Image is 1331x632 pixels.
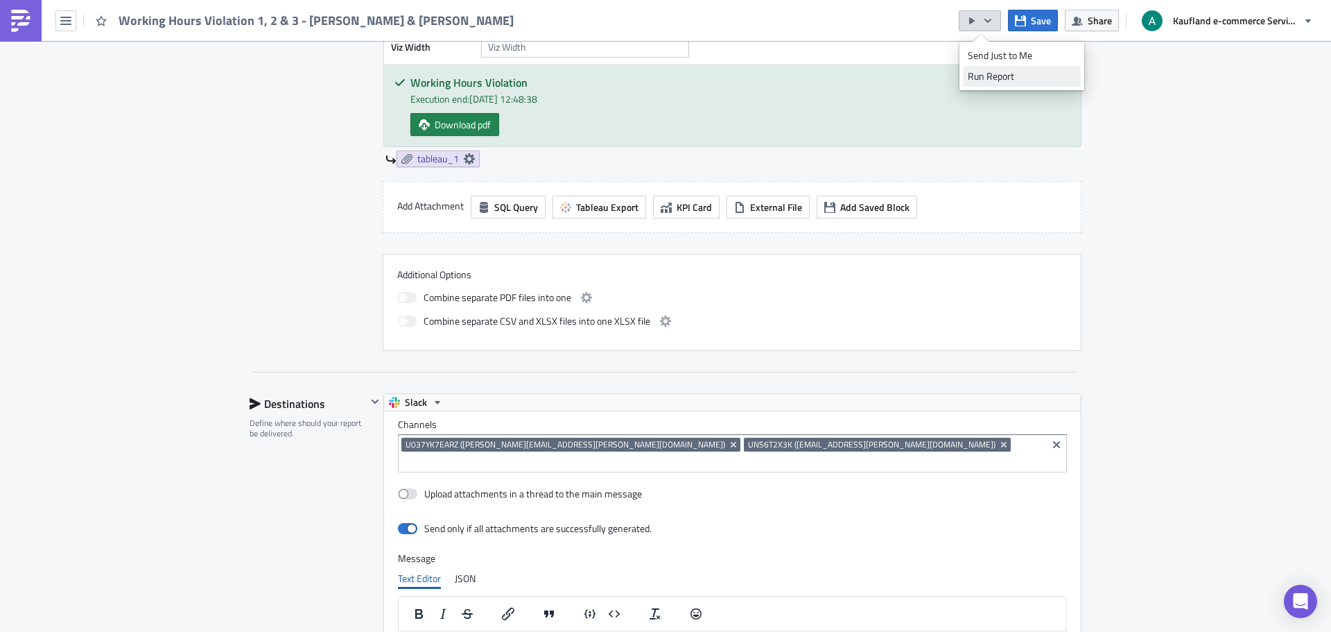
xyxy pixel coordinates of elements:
span: Download pdf [435,117,491,132]
div: Send Just to Me [968,49,1076,62]
button: Clear formatting [643,604,667,624]
body: Rich Text Area. Press ALT-0 for help. [6,6,662,85]
button: Save [1008,10,1058,31]
div: JSON [455,568,476,589]
button: Bold [407,604,430,624]
span: Share [1088,13,1112,28]
label: Additional Options [397,268,1067,281]
button: Blockquote [537,604,561,624]
button: Add Saved Block [817,196,917,219]
button: Emojis [684,604,708,624]
p: Hi, [6,21,662,32]
div: Define where should your report be delivered. [250,418,367,439]
label: Message [398,552,1067,565]
span: Working Hours Violation 1, 2 & 3 - [PERSON_NAME] & [PERSON_NAME] [119,12,515,28]
span: SQL Query [494,200,538,214]
button: Insert code line [578,604,602,624]
button: KPI Card [653,196,720,219]
button: Italic [431,604,455,624]
span: Add Saved Block [840,200,910,214]
label: Channels [398,418,1067,431]
button: Insert code block [602,604,626,624]
span: Combine separate CSV and XLSX files into one XLSX file [424,313,650,330]
label: Viz Width [391,37,474,58]
button: Slack [384,394,448,411]
span: Slack [405,394,427,411]
span: Tableau Export [576,200,638,214]
p: Please find attached PDF for the details of ALL the employees who shows the working hours regulat... [6,36,662,69]
h5: Working Hours Violation [410,77,1070,88]
span: KPI Card [677,200,712,214]
button: Hide content [367,393,383,410]
button: Tableau Export [553,196,646,219]
div: Open Intercom Messenger [1284,585,1317,618]
span: Save [1031,13,1051,28]
span: U037YK7EARZ ([PERSON_NAME][EMAIL_ADDRESS][PERSON_NAME][DOMAIN_NAME]) [406,439,725,450]
p: Thanks [6,74,662,85]
a: Download pdf [410,113,499,136]
button: Remove Tag [728,438,740,452]
img: Avatar [1140,9,1164,33]
button: Clear selected items [1048,436,1065,453]
span: Kaufland e-commerce Services GmbH & Co. KG [1173,13,1298,28]
label: Add Attachment [397,196,464,216]
span: External File [750,200,802,214]
button: Remove Tag [998,438,1011,452]
img: PushMetrics [10,10,32,32]
button: Share [1065,10,1119,31]
div: Destinations [250,393,367,414]
span: UNS6T2X3K ([EMAIL_ADDRESS][PERSON_NAME][DOMAIN_NAME]) [748,439,995,450]
label: Upload attachments in a thread to the main message [398,488,642,500]
button: SQL Query [471,196,546,219]
button: Kaufland e-commerce Services GmbH & Co. KG [1133,6,1321,36]
input: Viz Width [481,37,689,58]
span: Combine separate PDF files into one [424,289,571,306]
div: Run Report [968,69,1076,83]
span: tableau_1 [417,153,459,165]
a: tableau_1 [397,151,480,167]
button: Strikethrough [455,604,479,624]
div: Text Editor [398,568,441,589]
div: Execution end: [DATE] 12:48:38 [410,92,1070,106]
button: External File [727,196,810,219]
div: Send only if all attachments are successfully generated. [424,522,652,535]
p: Attention! Alert for Working Hours Violation! [6,6,662,17]
button: Insert/edit link [496,604,520,624]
